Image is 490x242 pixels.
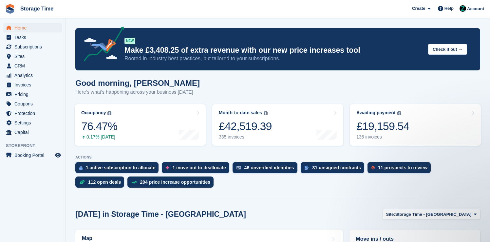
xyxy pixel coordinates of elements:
[312,165,361,170] div: 31 unsigned contracts
[14,23,54,32] span: Home
[14,99,54,108] span: Coupons
[86,165,155,170] div: 1 active subscription to allocate
[3,71,62,80] a: menu
[350,104,481,146] a: Awaiting payment £19,159.54 136 invoices
[14,80,54,89] span: Invoices
[356,134,409,140] div: 136 invoices
[75,162,162,177] a: 1 active subscription to allocate
[3,118,62,127] a: menu
[356,110,396,116] div: Awaiting payment
[301,162,368,177] a: 31 unsigned contracts
[18,3,56,14] a: Storage Time
[412,5,425,12] span: Create
[14,52,54,61] span: Sites
[14,42,54,51] span: Subscriptions
[219,120,272,133] div: £42,519.39
[3,61,62,70] a: menu
[3,23,62,32] a: menu
[78,27,124,64] img: price-adjustments-announcement-icon-8257ccfd72463d97f412b2fc003d46551f7dbcb40ab6d574587a9cd5c0d94...
[444,5,454,12] span: Help
[3,128,62,137] a: menu
[14,128,54,137] span: Capital
[162,162,232,177] a: 1 move out to deallocate
[305,166,309,170] img: contract_signature_icon-13c848040528278c33f63329250d36e43548de30e8caae1d1a13099fd9432cc5.svg
[75,88,200,96] p: Here's what's happening across your business [DATE]
[3,109,62,118] a: menu
[264,111,268,115] img: icon-info-grey-7440780725fd019a000dd9b08b2336e03edf1995a4989e88bcd33f0948082b44.svg
[14,118,54,127] span: Settings
[395,211,472,218] span: Storage Time - [GEOGRAPHIC_DATA]
[5,4,15,14] img: stora-icon-8386f47178a22dfd0bd8f6a31ec36ba5ce8667c1dd55bd0f319d3a0aa187defe.svg
[79,166,83,170] img: active_subscription_to_allocate_icon-d502201f5373d7db506a760aba3b589e785aa758c864c3986d89f69b8ff3...
[3,151,62,160] a: menu
[14,109,54,118] span: Protection
[383,209,481,220] button: Site: Storage Time - [GEOGRAPHIC_DATA]
[75,155,480,159] p: ACTIONS
[467,6,484,12] span: Account
[82,235,92,241] h2: Map
[127,177,217,191] a: 204 price increase opportunities
[54,151,62,159] a: Preview store
[79,180,85,184] img: deal-1b604bf984904fb50ccaf53a9ad4b4a5d6e5aea283cecdc64d6e3604feb123c2.svg
[378,165,427,170] div: 11 prospects to review
[88,179,121,185] div: 112 open deals
[3,52,62,61] a: menu
[81,134,117,140] div: 0.17% [DATE]
[75,210,246,219] h2: [DATE] in Storage Time - [GEOGRAPHIC_DATA]
[371,166,375,170] img: prospect-51fa495bee0391a8d652442698ab0144808aea92771e9ea1ae160a38d050c398.svg
[75,177,127,191] a: 112 open deals
[233,162,301,177] a: 46 unverified identities
[14,151,54,160] span: Booking Portal
[3,99,62,108] a: menu
[212,104,343,146] a: Month-to-date sales £42,519.39 335 invoices
[219,110,262,116] div: Month-to-date sales
[397,111,401,115] img: icon-info-grey-7440780725fd019a000dd9b08b2336e03edf1995a4989e88bcd33f0948082b44.svg
[140,179,210,185] div: 204 price increase opportunities
[14,33,54,42] span: Tasks
[356,120,409,133] div: £19,159.54
[14,90,54,99] span: Pricing
[75,79,200,87] h1: Good morning, [PERSON_NAME]
[367,162,434,177] a: 11 prospects to review
[75,104,206,146] a: Occupancy 76.47% 0.17% [DATE]
[166,166,169,170] img: move_outs_to_deallocate_icon-f764333ba52eb49d3ac5e1228854f67142a1ed5810a6f6cc68b1a99e826820c5.svg
[131,181,137,184] img: price_increase_opportunities-93ffe204e8149a01c8c9dc8f82e8f89637d9d84a8eef4429ea346261dce0b2c0.svg
[107,111,111,115] img: icon-info-grey-7440780725fd019a000dd9b08b2336e03edf1995a4989e88bcd33f0948082b44.svg
[460,5,466,12] img: Zain Sarwar
[3,33,62,42] a: menu
[14,71,54,80] span: Analytics
[3,80,62,89] a: menu
[236,166,241,170] img: verify_identity-adf6edd0f0f0b5bbfe63781bf79b02c33cf7c696d77639b501bdc392416b5a36.svg
[14,61,54,70] span: CRM
[81,120,117,133] div: 76.47%
[428,44,467,55] button: Check it out →
[124,46,423,55] p: Make £3,408.25 of extra revenue with our new price increases tool
[124,55,423,62] p: Rooted in industry best practices, but tailored to your subscriptions.
[124,38,135,44] div: NEW
[6,142,65,149] span: Storefront
[244,165,294,170] div: 46 unverified identities
[3,42,62,51] a: menu
[386,211,395,218] span: Site:
[219,134,272,140] div: 335 invoices
[172,165,226,170] div: 1 move out to deallocate
[81,110,106,116] div: Occupancy
[3,90,62,99] a: menu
